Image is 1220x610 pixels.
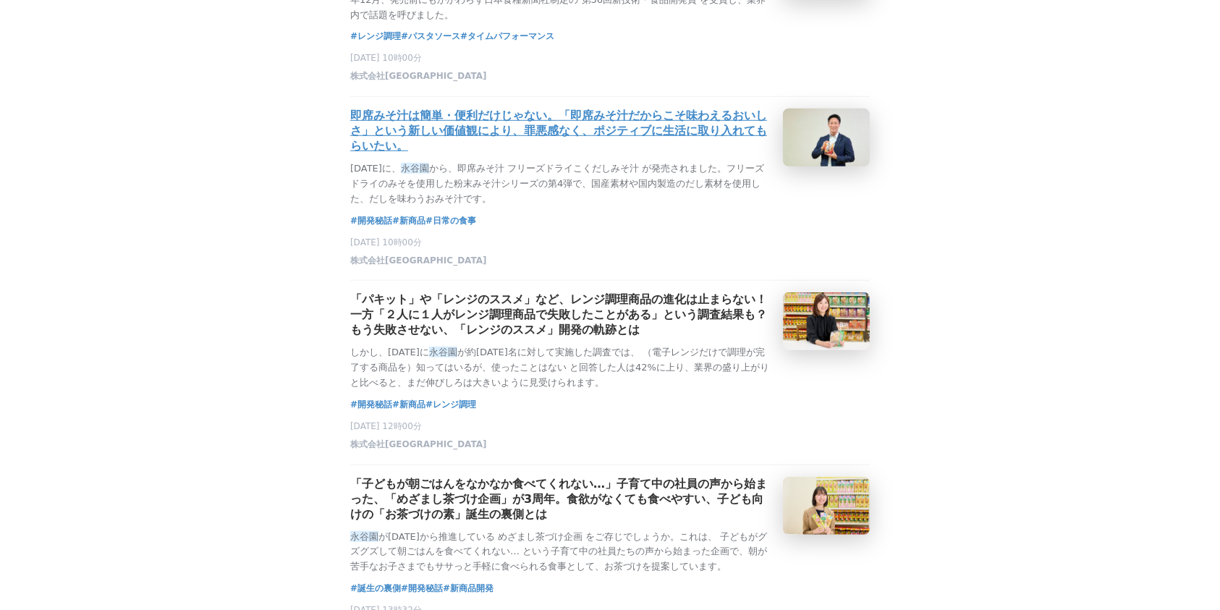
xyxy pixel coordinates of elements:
[350,531,378,542] em: 永谷園
[425,397,476,412] a: #レンジ調理
[350,345,771,390] p: しかし、[DATE]に が約[DATE]名に対して実施した調査では、 （電子レンジだけで調理が完了する商品を）知ってはいるが、使ったことはない と回答した人は42%に上り、業界の盛り上がりと比べ...
[350,439,487,451] span: 株式会社[GEOGRAPHIC_DATA]
[350,292,771,338] h3: 「パキット」や「レンジのススメ」など、レンジ調理商品の進化は止まらない！一方「２人に１人がレンジ調理商品で失敗したことがある」という調査結果も？もう失敗させない、「レンジのススメ」開発の軌跡とは
[350,109,771,154] h3: 即席みそ汁は簡単・便利だけじゃない。「即席みそ汁だからこそ味わえるおいしさ」という新しい価値観により、罪悪感なく、ポジティブに生活に取り入れてもらいたい。
[425,213,476,228] a: #日常の食事
[350,29,401,43] a: #レンジ調理
[350,161,771,206] p: [DATE]に、 から、即席みそ汁 フリーズドライこくだしみそ汁 が発売されました。フリーズドライのみそを使用した粉末みそ汁シリーズの第4弾で、国産素材や国内製造のだし素材を使用した、だしを味わ...
[350,255,487,267] span: 株式会社[GEOGRAPHIC_DATA]
[429,347,457,357] em: 永谷園
[443,581,493,596] a: #新商品開発
[460,29,554,43] a: #タイムパフォーマンス
[350,70,487,82] span: 株式会社[GEOGRAPHIC_DATA]
[401,29,460,43] a: #パスタソース
[350,477,870,575] a: 「子どもが朝ごはんをなかなか食べてくれない…」子育て中の社員の声から始まった、「めざまし茶づけ企画」が3周年。食欲がなくても食べやすい、子ども向けの「お茶づけの素」誕生の裏側とは永谷園が[DAT...
[350,52,870,64] p: [DATE] 10時00分
[350,258,487,268] a: 株式会社[GEOGRAPHIC_DATA]
[350,530,771,575] p: が[DATE]から推進している めざまし茶づけ企画 をご存じでしょうか。これは、 子どもがグズグズして朝ごはんを食べてくれない… という子育て中の社員たちの声から始まった企画で、朝が苦手なお子さ...
[350,109,870,206] a: 即席みそ汁は簡単・便利だけじゃない。「即席みそ汁だからこそ味わえるおいしさ」という新しい価値観により、罪悪感なく、ポジティブに生活に取り入れてもらいたい。[DATE]に、永谷園から、即席みそ汁 ...
[350,75,487,85] a: 株式会社[GEOGRAPHIC_DATA]
[392,397,425,412] a: #新商品
[350,237,870,249] p: [DATE] 10時00分
[392,213,425,228] a: #新商品
[350,477,771,522] h3: 「子どもが朝ごはんをなかなか食べてくれない…」子育て中の社員の声から始まった、「めざまし茶づけ企画」が3周年。食欲がなくても食べやすい、子ども向けの「お茶づけの素」誕生の裏側とは
[401,163,429,174] em: 永谷園
[401,581,443,596] a: #開発秘話
[350,443,487,453] a: 株式会社[GEOGRAPHIC_DATA]
[350,292,870,390] a: 「パキット」や「レンジのススメ」など、レンジ調理商品の進化は止まらない！一方「２人に１人がレンジ調理商品で失敗したことがある」という調査結果も？もう失敗させない、「レンジのススメ」開発の軌跡とは...
[350,420,870,433] p: [DATE] 12時00分
[350,581,401,596] a: #誕生の裏側
[350,213,392,228] a: #開発秘話
[350,397,392,412] a: #開発秘話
